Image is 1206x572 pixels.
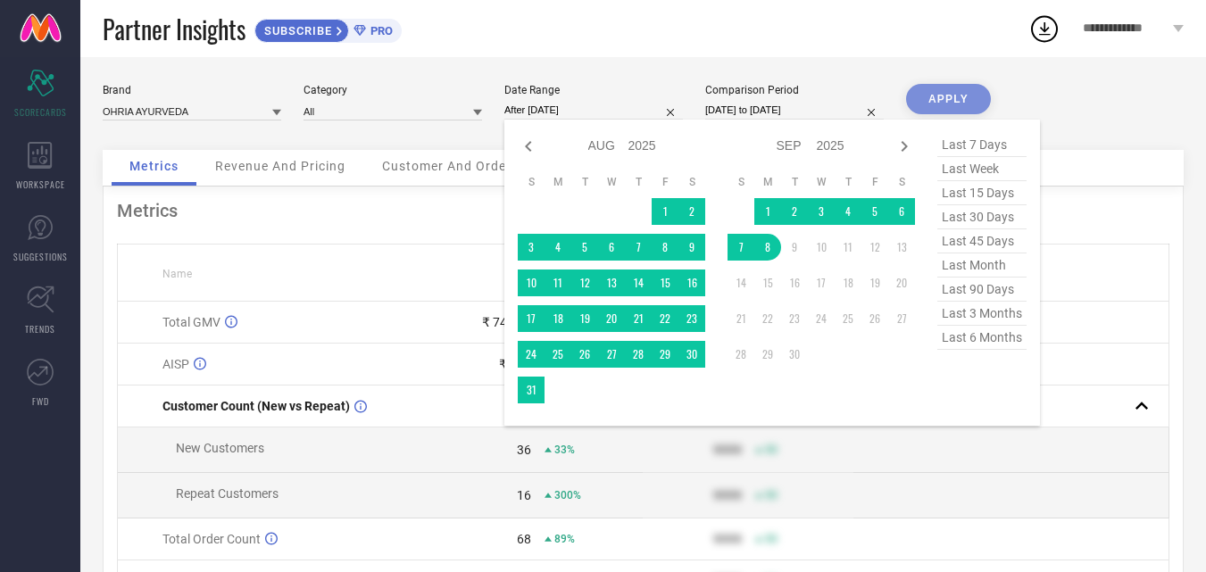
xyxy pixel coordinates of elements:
[835,305,861,332] td: Thu Sep 25 2025
[808,269,835,296] td: Wed Sep 17 2025
[835,198,861,225] td: Thu Sep 04 2025
[835,269,861,296] td: Thu Sep 18 2025
[754,234,781,261] td: Mon Sep 08 2025
[754,198,781,225] td: Mon Sep 01 2025
[835,234,861,261] td: Thu Sep 11 2025
[625,341,652,368] td: Thu Aug 28 2025
[545,175,571,189] th: Monday
[861,269,888,296] td: Fri Sep 19 2025
[808,305,835,332] td: Wed Sep 24 2025
[162,268,192,280] span: Name
[678,198,705,225] td: Sat Aug 02 2025
[304,84,482,96] div: Category
[13,250,68,263] span: SUGGESTIONS
[937,302,1027,326] span: last 3 months
[705,84,884,96] div: Comparison Period
[728,175,754,189] th: Sunday
[25,322,55,336] span: TRENDS
[937,181,1027,205] span: last 15 days
[781,234,808,261] td: Tue Sep 09 2025
[652,198,678,225] td: Fri Aug 01 2025
[652,305,678,332] td: Fri Aug 22 2025
[937,253,1027,278] span: last month
[861,198,888,225] td: Fri Sep 05 2025
[598,305,625,332] td: Wed Aug 20 2025
[781,305,808,332] td: Tue Sep 23 2025
[117,200,1169,221] div: Metrics
[382,159,519,173] span: Customer And Orders
[861,305,888,332] td: Fri Sep 26 2025
[625,234,652,261] td: Thu Aug 07 2025
[678,269,705,296] td: Sat Aug 16 2025
[571,269,598,296] td: Tue Aug 12 2025
[781,269,808,296] td: Tue Sep 16 2025
[808,234,835,261] td: Wed Sep 10 2025
[861,175,888,189] th: Friday
[518,269,545,296] td: Sun Aug 10 2025
[176,486,279,501] span: Repeat Customers
[937,133,1027,157] span: last 7 days
[754,269,781,296] td: Mon Sep 15 2025
[861,234,888,261] td: Fri Sep 12 2025
[545,341,571,368] td: Mon Aug 25 2025
[103,11,245,47] span: Partner Insights
[518,175,545,189] th: Sunday
[678,305,705,332] td: Sat Aug 23 2025
[754,341,781,368] td: Mon Sep 29 2025
[937,205,1027,229] span: last 30 days
[504,101,683,120] input: Select date range
[808,198,835,225] td: Wed Sep 03 2025
[937,157,1027,181] span: last week
[554,444,575,456] span: 33%
[103,84,281,96] div: Brand
[937,229,1027,253] span: last 45 days
[652,269,678,296] td: Fri Aug 15 2025
[728,305,754,332] td: Sun Sep 21 2025
[713,532,742,546] div: 9999
[499,357,531,371] div: ₹ 935
[518,136,539,157] div: Previous month
[888,175,915,189] th: Saturday
[571,341,598,368] td: Tue Aug 26 2025
[255,24,337,37] span: SUBSCRIBE
[652,234,678,261] td: Fri Aug 08 2025
[571,175,598,189] th: Tuesday
[162,399,350,413] span: Customer Count (New vs Repeat)
[518,341,545,368] td: Sun Aug 24 2025
[678,234,705,261] td: Sat Aug 09 2025
[808,175,835,189] th: Wednesday
[781,198,808,225] td: Tue Sep 02 2025
[625,305,652,332] td: Thu Aug 21 2025
[728,341,754,368] td: Sun Sep 28 2025
[14,105,67,119] span: SCORECARDS
[888,269,915,296] td: Sat Sep 20 2025
[176,441,264,455] span: New Customers
[517,532,531,546] div: 68
[162,532,261,546] span: Total Order Count
[765,444,778,456] span: 50
[32,394,49,408] span: FWD
[1028,12,1060,45] div: Open download list
[781,341,808,368] td: Tue Sep 30 2025
[894,136,915,157] div: Next month
[598,175,625,189] th: Wednesday
[888,198,915,225] td: Sat Sep 06 2025
[162,357,189,371] span: AISP
[129,159,179,173] span: Metrics
[254,14,402,43] a: SUBSCRIBEPRO
[835,175,861,189] th: Thursday
[598,234,625,261] td: Wed Aug 06 2025
[545,234,571,261] td: Mon Aug 04 2025
[754,305,781,332] td: Mon Sep 22 2025
[652,175,678,189] th: Friday
[765,489,778,502] span: 50
[678,341,705,368] td: Sat Aug 30 2025
[765,533,778,545] span: 50
[554,489,581,502] span: 300%
[366,24,393,37] span: PRO
[678,175,705,189] th: Saturday
[705,101,884,120] input: Select comparison period
[545,269,571,296] td: Mon Aug 11 2025
[518,305,545,332] td: Sun Aug 17 2025
[162,315,220,329] span: Total GMV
